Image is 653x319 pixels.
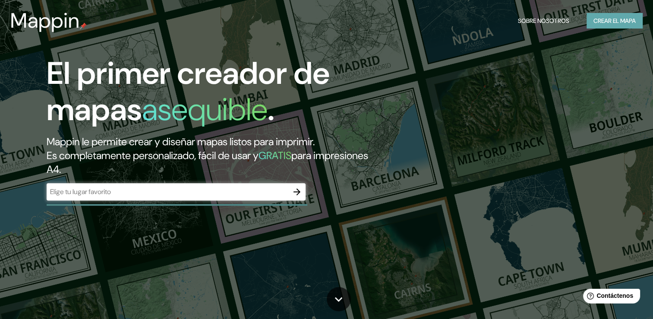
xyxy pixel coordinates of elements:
iframe: Help widget launcher [576,285,644,309]
input: Elige tu lugar favorito [47,187,288,197]
font: Crear el mapa [593,16,636,26]
button: Crear el mapa [587,13,643,29]
h2: Mappin le permite crear y diseñar mapas listos para imprimir. Es completamente personalizado, fác... [47,135,373,176]
h1: El primer creador de mapas . [47,55,373,135]
h5: GRATIS [259,149,291,162]
h3: Mappin [10,9,80,33]
img: mappin-pin [80,22,87,29]
font: Sobre nosotros [518,16,569,26]
h1: asequible [142,89,268,130]
button: Sobre nosotros [514,13,573,29]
